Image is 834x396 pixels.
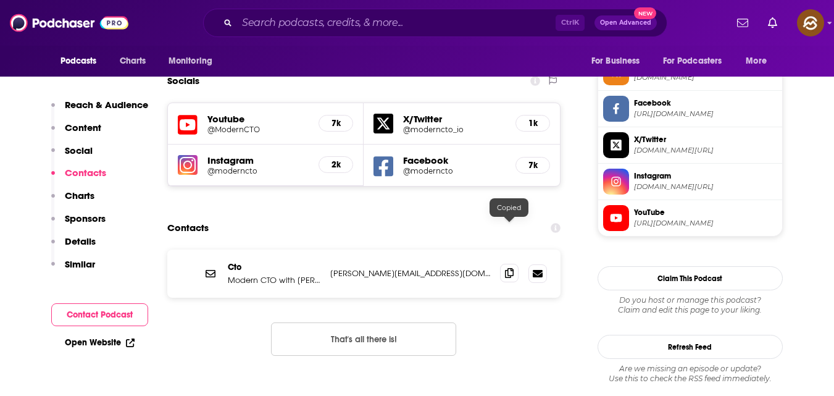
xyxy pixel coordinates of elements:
[65,258,95,270] p: Similar
[65,167,106,179] p: Contacts
[178,155,198,175] img: iconImage
[403,125,506,134] a: @moderncto_io
[797,9,824,36] img: User Profile
[655,49,740,73] button: open menu
[797,9,824,36] button: Show profile menu
[207,154,309,166] h5: Instagram
[598,295,783,315] div: Claim and edit this page to your liking.
[598,295,783,305] span: Do you host or manage this podcast?
[598,335,783,359] button: Refresh Feed
[634,207,777,218] span: YouTube
[203,9,667,37] div: Search podcasts, credits, & more...
[65,122,101,133] p: Content
[329,159,343,170] h5: 2k
[51,235,96,258] button: Details
[663,53,722,70] span: For Podcasters
[112,49,154,73] a: Charts
[403,154,506,166] h5: Facebook
[594,15,657,30] button: Open AdvancedNew
[603,96,777,122] a: Facebook[URL][DOMAIN_NAME]
[600,20,651,26] span: Open Advanced
[603,132,777,158] a: X/Twitter[DOMAIN_NAME][URL]
[634,219,777,228] span: https://www.youtube.com/@ModernCTO
[490,198,528,217] div: Copied
[207,166,309,175] a: @moderncto
[228,275,320,285] p: Modern CTO with [PERSON_NAME]
[591,53,640,70] span: For Business
[583,49,656,73] button: open menu
[556,15,585,31] span: Ctrl K
[634,146,777,155] span: twitter.com/moderncto_io
[65,99,148,111] p: Reach & Audience
[10,11,128,35] img: Podchaser - Follow, Share and Rate Podcasts
[167,69,199,93] h2: Socials
[160,49,228,73] button: open menu
[271,322,456,356] button: Nothing here.
[634,109,777,119] span: https://www.facebook.com/moderncto
[52,49,113,73] button: open menu
[526,160,540,171] h5: 7k
[51,145,93,167] button: Social
[746,53,767,70] span: More
[732,12,753,33] a: Show notifications dropdown
[65,213,106,224] p: Sponsors
[634,98,777,109] span: Facebook
[237,13,556,33] input: Search podcasts, credits, & more...
[51,190,94,213] button: Charts
[598,364,783,384] div: Are we missing an episode or update? Use this to check the RSS feed immediately.
[797,9,824,36] span: Logged in as hey85204
[169,53,212,70] span: Monitoring
[737,49,782,73] button: open menu
[603,205,777,231] a: YouTube[URL][DOMAIN_NAME]
[65,235,96,247] p: Details
[634,7,656,19] span: New
[603,169,777,195] a: Instagram[DOMAIN_NAME][URL]
[60,53,97,70] span: Podcasts
[763,12,782,33] a: Show notifications dropdown
[51,99,148,122] button: Reach & Audience
[120,53,146,70] span: Charts
[598,266,783,290] button: Claim This Podcast
[207,125,309,134] a: @ModernCTO
[403,166,506,175] a: @moderncto
[634,73,777,82] span: feeds.megaphone.fm
[330,268,491,279] p: [PERSON_NAME][EMAIL_ADDRESS][DOMAIN_NAME]
[329,118,343,128] h5: 7k
[65,145,93,156] p: Social
[65,190,94,201] p: Charts
[207,113,309,125] h5: Youtube
[51,213,106,235] button: Sponsors
[51,167,106,190] button: Contacts
[51,258,95,281] button: Similar
[526,118,540,128] h5: 1k
[65,337,135,348] a: Open Website
[51,303,148,326] button: Contact Podcast
[634,171,777,182] span: Instagram
[228,262,320,272] p: Cto
[167,216,209,240] h2: Contacts
[51,122,101,145] button: Content
[634,182,777,192] span: instagram.com/moderncto
[403,113,506,125] h5: X/Twitter
[634,134,777,145] span: X/Twitter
